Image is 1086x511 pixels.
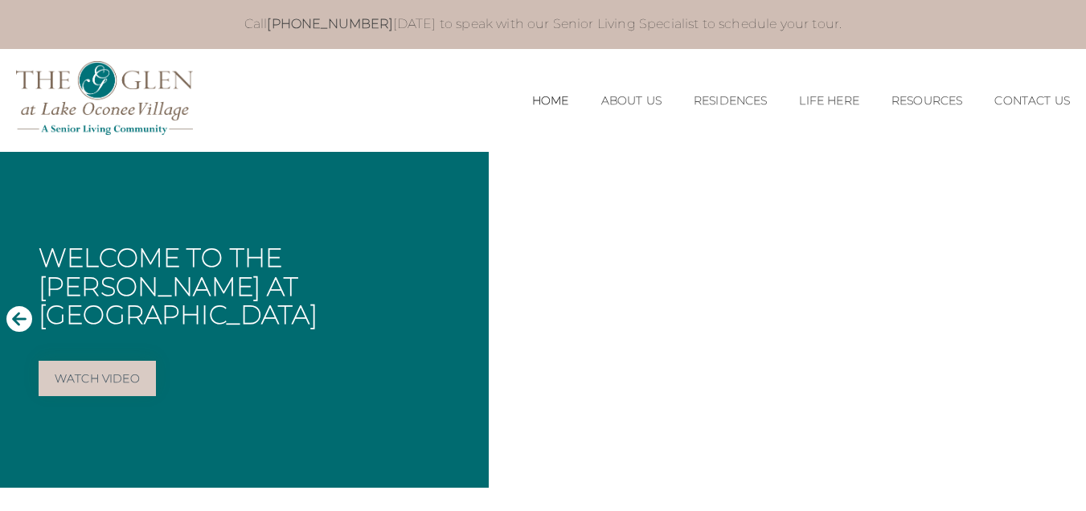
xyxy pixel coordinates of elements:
[891,94,962,108] a: Resources
[1054,305,1080,335] button: Next Slide
[39,243,476,329] h1: Welcome to The [PERSON_NAME] at [GEOGRAPHIC_DATA]
[532,94,569,108] a: Home
[16,61,193,136] img: The Glen Lake Oconee Home
[489,152,1086,488] iframe: Embedded Vimeo Video
[71,16,1016,33] p: Call [DATE] to speak with our Senior Living Specialist to schedule your tour.
[267,16,392,31] a: [PHONE_NUMBER]
[694,94,768,108] a: Residences
[994,94,1070,108] a: Contact Us
[601,94,662,108] a: About Us
[39,361,156,396] a: Watch Video
[799,94,859,108] a: Life Here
